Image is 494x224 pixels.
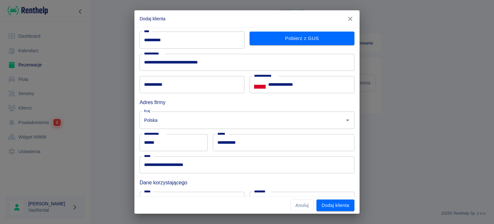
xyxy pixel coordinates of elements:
h2: Dodaj klienta [134,10,360,27]
button: Dodaj klienta [316,200,354,211]
button: Select country [254,80,266,90]
button: Anuluj [290,200,314,211]
button: Otwórz [343,116,352,125]
label: Kraj [144,109,150,113]
h6: Adres firmy [140,98,354,106]
button: Pobierz z GUS [250,32,354,45]
h6: Dane korzystającego [140,179,354,187]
